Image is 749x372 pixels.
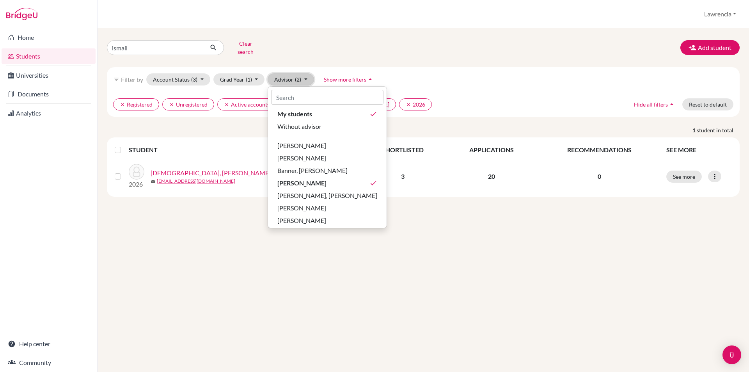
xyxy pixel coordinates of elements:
[268,177,387,189] button: [PERSON_NAME]done
[224,37,267,58] button: Clear search
[2,30,96,45] a: Home
[277,203,326,213] span: [PERSON_NAME]
[317,73,381,85] button: Show more filtersarrow_drop_up
[277,178,327,188] span: [PERSON_NAME]
[537,141,662,159] th: RECOMMENDATIONS
[666,171,702,183] button: See more
[2,48,96,64] a: Students
[542,172,657,181] p: 0
[129,180,144,189] p: 2026
[697,126,740,134] span: student in total
[662,141,737,159] th: SEE MORE
[2,336,96,352] a: Help center
[268,164,387,177] button: Banner, [PERSON_NAME]
[113,76,119,82] i: filter_list
[369,110,377,118] i: done
[722,345,741,364] div: Open Intercom Messenger
[246,76,252,83] span: (1)
[162,98,214,110] button: clearUnregistered
[120,102,125,107] i: clear
[169,102,174,107] i: clear
[191,76,197,83] span: (3)
[107,40,204,55] input: Find student by name...
[680,40,740,55] button: Add student
[129,164,144,180] img: IMAM, ISMAIL
[213,73,265,85] button: Grad Year(1)
[277,122,321,131] span: Without advisor
[277,216,326,225] span: [PERSON_NAME]
[121,76,143,83] span: Filter by
[268,139,387,152] button: [PERSON_NAME]
[627,98,682,110] button: Hide all filtersarrow_drop_up
[113,98,159,110] button: clearRegistered
[366,75,374,83] i: arrow_drop_up
[295,76,301,83] span: (2)
[634,101,668,108] span: Hide all filters
[268,73,314,85] button: Advisor(2)
[157,178,235,185] a: [EMAIL_ADDRESS][DOMAIN_NAME]
[271,90,383,105] input: Search
[2,86,96,102] a: Documents
[2,105,96,121] a: Analytics
[701,7,740,21] button: Lawrencia
[324,76,366,83] span: Show more filters
[446,159,537,194] td: 20
[268,202,387,214] button: [PERSON_NAME]
[277,141,326,150] span: [PERSON_NAME]
[277,109,312,119] span: My students
[692,126,697,134] strong: 1
[360,141,446,159] th: SHORTLISTED
[217,98,276,110] button: clearActive accounts
[151,179,155,184] span: mail
[668,100,676,108] i: arrow_drop_up
[277,153,326,163] span: [PERSON_NAME]
[268,108,387,120] button: My studentsdone
[151,168,271,178] a: [DEMOGRAPHIC_DATA], [PERSON_NAME]
[406,102,411,107] i: clear
[360,159,446,194] td: 3
[2,355,96,370] a: Community
[446,141,537,159] th: APPLICATIONS
[277,166,348,175] span: Banner, [PERSON_NAME]
[399,98,432,110] button: clear2026
[682,98,733,110] button: Reset to default
[277,191,377,200] span: [PERSON_NAME], [PERSON_NAME]
[268,189,387,202] button: [PERSON_NAME], [PERSON_NAME]
[2,68,96,83] a: Universities
[268,152,387,164] button: [PERSON_NAME]
[6,8,37,20] img: Bridge-U
[268,120,387,133] button: Without advisor
[224,102,229,107] i: clear
[129,141,285,159] th: STUDENT
[146,73,210,85] button: Account Status(3)
[369,179,377,187] i: done
[268,86,387,228] div: Advisor(2)
[268,214,387,227] button: [PERSON_NAME]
